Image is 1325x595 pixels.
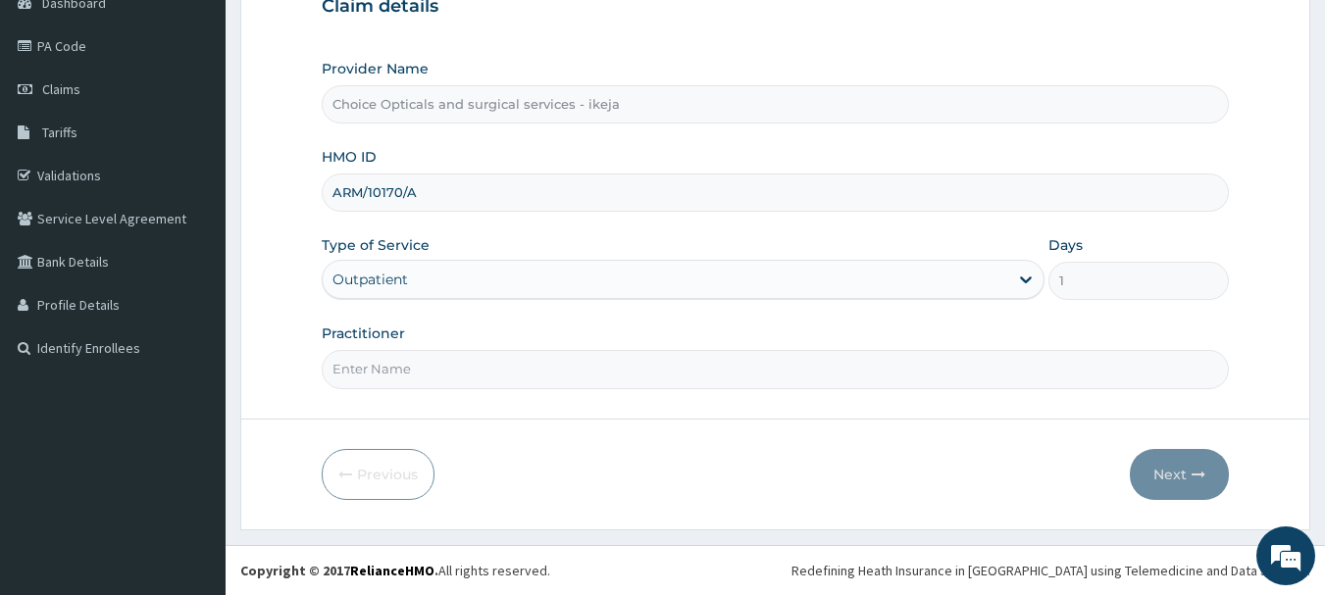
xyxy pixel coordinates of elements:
strong: Copyright © 2017 . [240,562,438,579]
label: Days [1048,235,1083,255]
span: Claims [42,80,80,98]
label: Provider Name [322,59,429,78]
div: Redefining Heath Insurance in [GEOGRAPHIC_DATA] using Telemedicine and Data Science! [791,561,1310,580]
div: Outpatient [332,270,408,289]
a: RelianceHMO [350,562,434,579]
label: HMO ID [322,147,377,167]
label: Practitioner [322,323,405,343]
span: Tariffs [42,124,77,141]
button: Next [1130,449,1229,500]
footer: All rights reserved. [226,545,1325,595]
label: Type of Service [322,235,430,255]
input: Enter HMO ID [322,174,1230,212]
input: Enter Name [322,350,1230,388]
button: Previous [322,449,434,500]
